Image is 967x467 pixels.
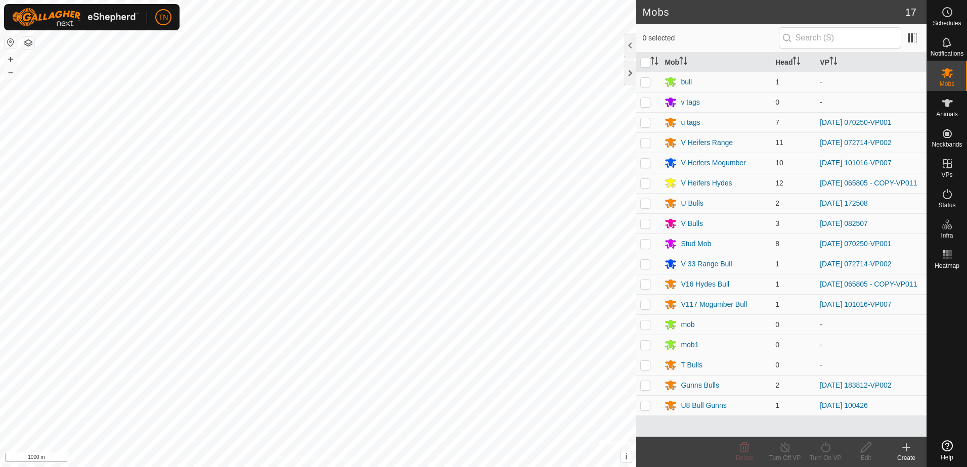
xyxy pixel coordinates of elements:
[681,77,692,87] div: bull
[846,453,886,462] div: Edit
[642,6,905,18] h2: Mobs
[681,97,699,108] div: v tags
[771,53,816,72] th: Head
[775,381,779,389] span: 2
[820,260,891,268] a: [DATE] 072714-VP002
[681,299,747,310] div: V117 Mogumber Bull
[816,335,927,355] td: -
[775,320,779,329] span: 0
[681,380,719,391] div: Gunns Bulls
[820,199,868,207] a: [DATE] 172508
[938,202,955,208] span: Status
[681,319,694,330] div: mob
[775,98,779,106] span: 0
[886,453,927,462] div: Create
[775,199,779,207] span: 2
[829,58,838,66] p-sorticon: Activate to sort
[22,37,34,49] button: Map Layers
[816,53,927,72] th: VP
[905,5,916,20] span: 17
[650,58,658,66] p-sorticon: Activate to sort
[775,300,779,308] span: 1
[775,159,783,167] span: 10
[5,53,17,65] button: +
[779,27,901,49] input: Search (S)
[775,361,779,369] span: 0
[820,280,917,288] a: [DATE] 065805 - COPY-VP011
[775,179,783,187] span: 12
[816,355,927,375] td: -
[775,219,779,227] span: 3
[681,400,726,411] div: U8 Bull Gunns
[932,142,962,148] span: Neckbands
[941,232,953,239] span: Infra
[816,314,927,335] td: -
[927,436,967,464] a: Help
[765,453,805,462] div: Turn Off VP
[936,111,958,117] span: Animals
[775,138,783,147] span: 11
[775,240,779,248] span: 8
[681,158,745,168] div: V Heifers Mogumber
[820,381,891,389] a: [DATE] 183812-VP002
[775,260,779,268] span: 1
[642,33,778,43] span: 0 selected
[775,341,779,349] span: 0
[681,239,711,249] div: Stud Mob
[5,36,17,49] button: Reset Map
[820,159,891,167] a: [DATE] 101016-VP007
[681,279,729,290] div: V16 Hydes Bull
[775,118,779,126] span: 7
[681,340,698,350] div: mob1
[775,78,779,86] span: 1
[931,51,963,57] span: Notifications
[278,454,316,463] a: Privacy Policy
[661,53,771,72] th: Mob
[681,117,700,128] div: u tags
[775,401,779,409] span: 1
[625,452,627,461] span: i
[621,451,632,462] button: i
[820,219,868,227] a: [DATE] 082507
[681,259,732,269] div: V 33 Range Bull
[820,138,891,147] a: [DATE] 072714-VP002
[5,66,17,78] button: –
[159,12,168,23] span: TN
[681,178,732,189] div: V Heifers Hydes
[681,137,733,148] div: V Heifers Range
[820,240,891,248] a: [DATE] 070250-VP001
[775,280,779,288] span: 1
[328,454,358,463] a: Contact Us
[820,118,891,126] a: [DATE] 070250-VP001
[935,263,959,269] span: Heatmap
[940,81,954,87] span: Mobs
[793,58,801,66] p-sorticon: Activate to sort
[820,300,891,308] a: [DATE] 101016-VP007
[820,401,868,409] a: [DATE] 100426
[816,72,927,92] td: -
[679,58,687,66] p-sorticon: Activate to sort
[681,360,702,370] div: T Bulls
[941,454,953,460] span: Help
[681,218,703,229] div: V Bulls
[681,198,703,209] div: U Bulls
[816,92,927,112] td: -
[736,454,754,461] span: Delete
[941,172,952,178] span: VPs
[805,453,846,462] div: Turn On VP
[933,20,961,26] span: Schedules
[12,8,139,26] img: Gallagher Logo
[820,179,917,187] a: [DATE] 065805 - COPY-VP011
